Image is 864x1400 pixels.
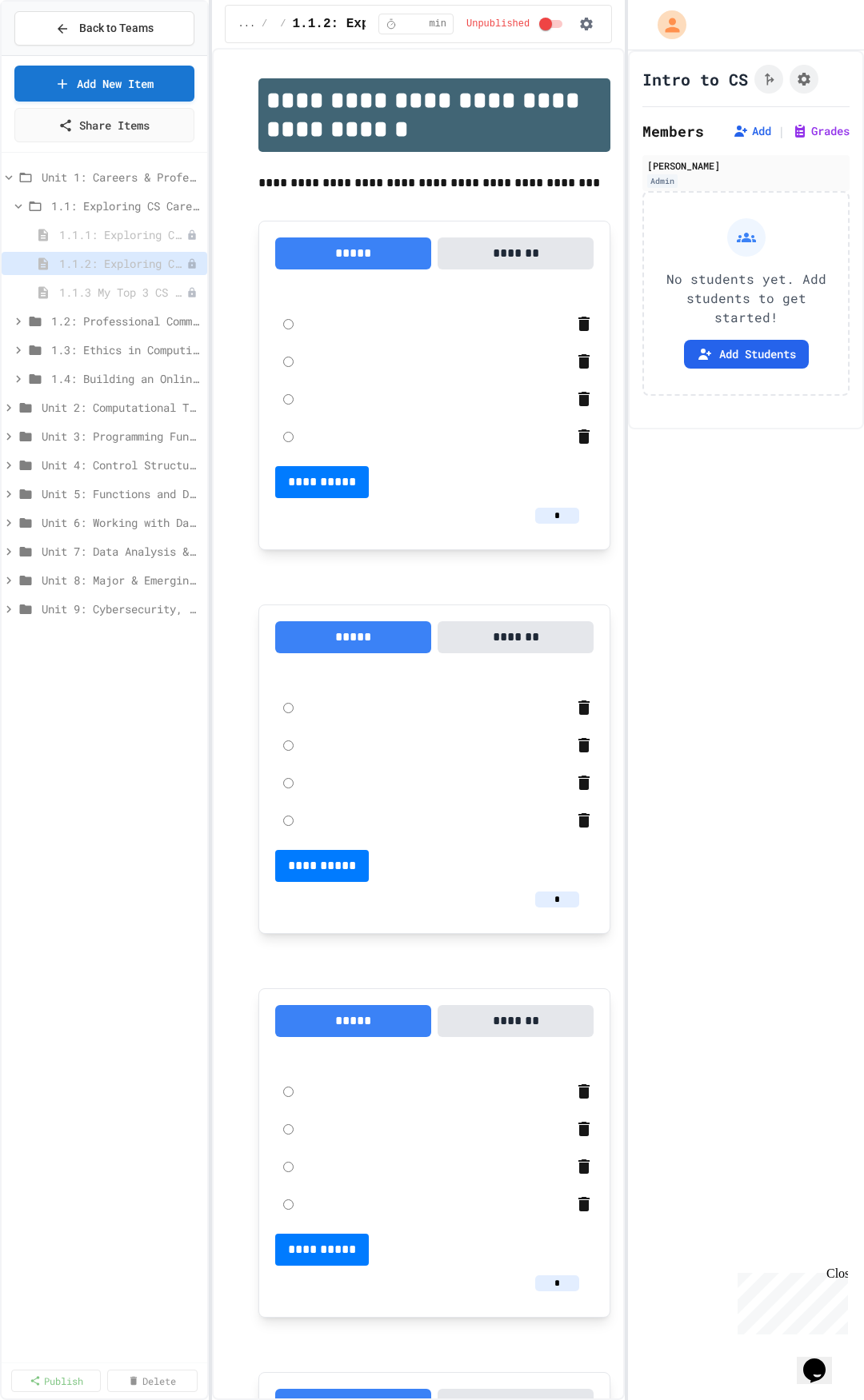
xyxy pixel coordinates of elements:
span: 1.3: Ethics in Computing [51,341,201,358]
span: | [778,122,786,141]
span: Unit 6: Working with Data & Files [42,514,201,531]
button: Add Students [684,340,809,369]
span: min [429,18,446,30]
div: Chat with us now!Close [6,6,110,102]
span: Unpublished [466,18,530,30]
span: 1.4: Building an Online Presence [51,370,201,387]
button: Grades [792,123,850,139]
span: Unit 7: Data Analysis & Visualization [42,543,201,560]
span: / [280,18,286,30]
span: 1.1.2: Exploring CS Careers - Review [59,255,186,272]
span: 1.1.3 My Top 3 CS Careers! [59,284,186,301]
span: Unit 8: Major & Emerging Technologies [42,572,201,588]
span: Unit 5: Functions and Data Structures [42,485,201,502]
span: Unit 9: Cybersecurity, Systems & Networking [42,600,201,617]
span: Unit 1: Careers & Professionalism [42,169,201,185]
iframe: chat widget [797,1336,848,1384]
span: / [262,18,267,30]
div: Unpublished [186,258,198,269]
span: Unit 4: Control Structures [42,457,201,473]
span: 1.1.2: Exploring CS Careers - Review [293,14,570,34]
span: 1.1: Exploring CS Careers [51,197,201,214]
div: [PERSON_NAME] [647,158,845,173]
button: Assignment Settings [790,65,818,94]
a: Publish [11,1370,101,1392]
a: Share Items [14,108,194,142]
a: Add New Item [14,66,194,102]
h2: Members [642,120,704,142]
iframe: chat widget [731,1266,848,1334]
button: Add [733,123,771,139]
span: Back to Teams [79,20,154,37]
span: 1.1.1: Exploring CS Careers [59,226,186,243]
span: Unit 3: Programming Fundamentals [42,428,201,445]
div: Admin [647,174,678,188]
div: My Account [641,6,690,43]
h1: Intro to CS [642,68,748,90]
span: ... [238,18,256,30]
button: Back to Teams [14,11,194,46]
a: Delete [107,1370,197,1392]
div: Unpublished [186,287,198,298]
span: 1.2: Professional Communication [51,313,201,329]
div: Unpublished [186,229,198,241]
button: Click to see fork details [754,65,783,94]
p: No students yet. Add students to get started! [657,269,835,327]
span: Unit 2: Computational Thinking & Problem-Solving [42,399,201,416]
